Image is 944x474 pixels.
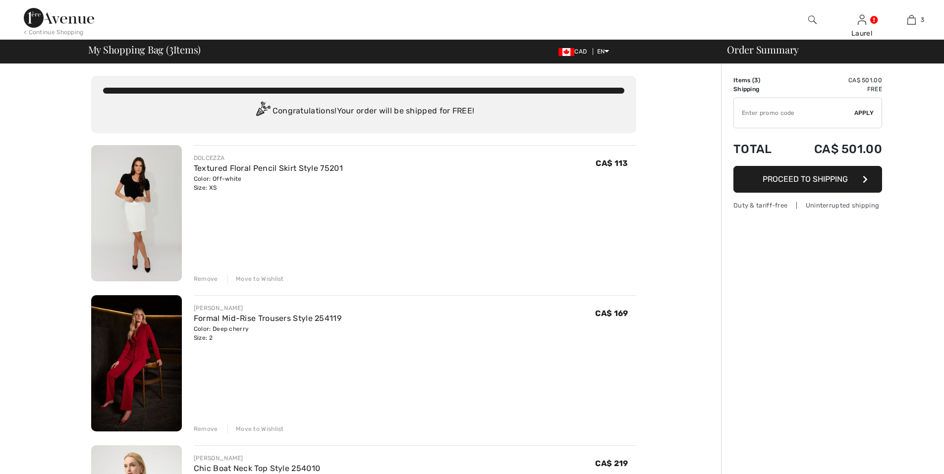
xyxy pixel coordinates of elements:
span: Proceed to Shipping [763,174,848,184]
button: Proceed to Shipping [733,166,882,193]
div: Congratulations! Your order will be shipped for FREE! [103,102,624,121]
span: 3 [169,42,173,55]
img: search the website [808,14,817,26]
div: Move to Wishlist [227,274,284,283]
div: Order Summary [715,45,938,54]
a: Formal Mid-Rise Trousers Style 254119 [194,314,341,323]
img: Canadian Dollar [558,48,574,56]
div: DOLCEZZA [194,154,343,162]
img: 1ère Avenue [24,8,94,28]
input: Promo code [734,98,854,128]
a: Sign In [858,15,866,24]
div: Laurel [837,28,886,39]
div: Duty & tariff-free | Uninterrupted shipping [733,201,882,210]
span: My Shopping Bag ( Items) [88,45,201,54]
img: My Info [858,14,866,26]
span: CA$ 169 [595,309,628,318]
img: My Bag [907,14,916,26]
td: CA$ 501.00 [787,132,882,166]
a: 3 [887,14,936,26]
div: Remove [194,424,218,433]
a: Textured Floral Pencil Skirt Style 75201 [194,163,343,173]
td: Shipping [733,85,787,94]
span: CA$ 219 [595,459,628,468]
div: [PERSON_NAME] [194,304,341,313]
div: Move to Wishlist [227,424,284,433]
td: Items ( ) [733,76,787,85]
a: Chic Boat Neck Top Style 254010 [194,464,320,473]
td: CA$ 501.00 [787,76,882,85]
span: CAD [558,48,591,55]
div: Remove [194,274,218,283]
span: 3 [754,77,758,84]
span: CA$ 113 [596,158,628,168]
div: [PERSON_NAME] [194,454,320,463]
img: Formal Mid-Rise Trousers Style 254119 [91,295,182,431]
div: Color: Deep cherry Size: 2 [194,324,341,342]
span: 3 [921,15,924,24]
div: Color: Off-white Size: XS [194,174,343,192]
img: Congratulation2.svg [253,102,273,121]
td: Total [733,132,787,166]
span: EN [597,48,610,55]
span: Apply [854,108,874,117]
img: Textured Floral Pencil Skirt Style 75201 [91,145,182,281]
td: Free [787,85,882,94]
div: < Continue Shopping [24,28,84,37]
